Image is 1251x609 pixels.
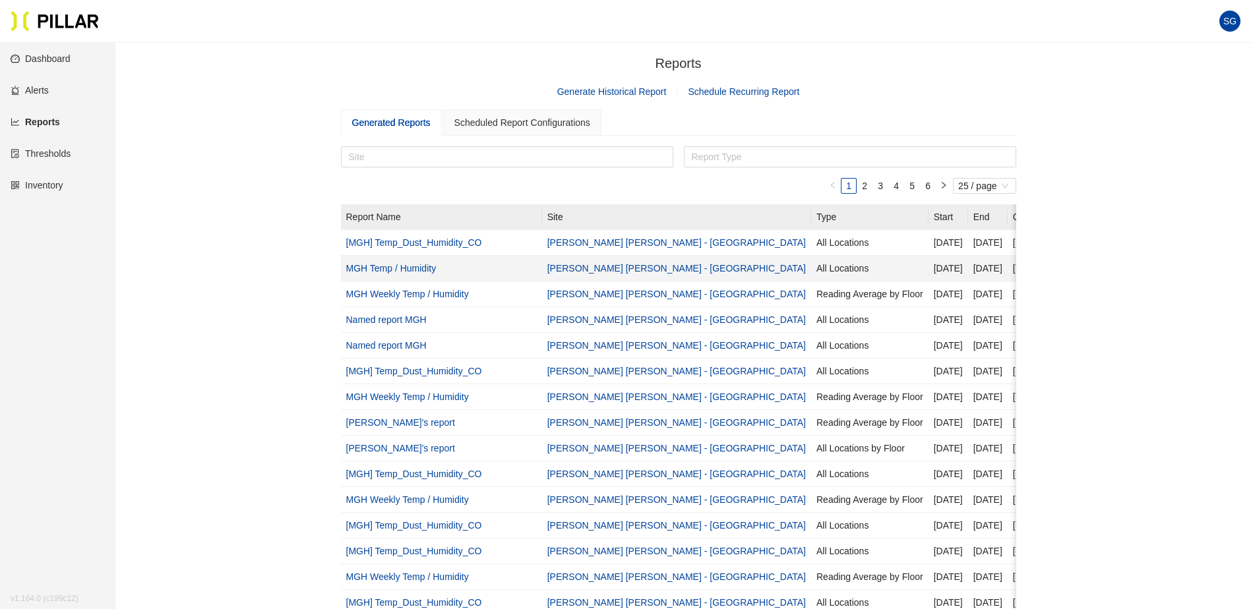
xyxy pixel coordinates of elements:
[940,181,948,189] span: right
[929,461,968,487] td: [DATE]
[953,178,1016,194] div: Page Size
[968,307,1008,333] td: [DATE]
[929,564,968,590] td: [DATE]
[346,417,455,428] a: [PERSON_NAME]'s report
[352,115,431,130] div: Generated Reports
[11,85,49,96] a: alertAlerts
[873,179,888,193] a: 3
[968,513,1008,538] td: [DATE]
[811,256,929,281] td: All Locations
[811,436,929,461] td: All Locations by Floor
[1008,204,1094,230] th: Created By
[1008,384,1094,410] td: [PERSON_NAME]
[11,117,60,127] a: line-chartReports
[547,417,806,428] a: [PERSON_NAME] [PERSON_NAME] - [GEOGRAPHIC_DATA]
[811,538,929,564] td: All Locations
[11,180,63,190] a: qrcodeInventory
[825,178,841,194] li: Previous Page
[1008,410,1094,436] td: [PERSON_NAME]
[346,443,455,453] a: [PERSON_NAME]'s report
[929,487,968,513] td: [DATE]
[346,263,437,274] a: MGH Temp / Humidity
[346,237,482,248] a: [MGH] Temp_Dust_Humidity_CO
[811,230,929,256] td: All Locations
[929,410,968,436] td: [DATE]
[841,179,856,193] a: 1
[688,86,799,97] a: Schedule Recurring Report
[11,148,71,159] a: exceptionThresholds
[968,564,1008,590] td: [DATE]
[929,281,968,307] td: [DATE]
[1008,307,1094,333] td: [PERSON_NAME]
[811,359,929,384] td: All Locations
[811,307,929,333] td: All Locations
[547,314,806,325] a: [PERSON_NAME] [PERSON_NAME] - [GEOGRAPHIC_DATA]
[929,333,968,359] td: [DATE]
[346,597,482,608] a: [MGH] Temp_Dust_Humidity_CO
[968,359,1008,384] td: [DATE]
[1223,11,1236,32] span: SG
[936,178,952,194] li: Next Page
[346,289,469,299] a: MGH Weekly Temp / Humidity
[968,436,1008,461] td: [DATE]
[811,564,929,590] td: Reading Average by Floor
[811,384,929,410] td: Reading Average by Floor
[346,546,482,556] a: [MGH] Temp_Dust_Humidity_CO
[547,289,806,299] a: [PERSON_NAME] [PERSON_NAME] - [GEOGRAPHIC_DATA]
[968,256,1008,281] td: [DATE]
[857,178,872,194] li: 2
[346,469,482,479] a: [MGH] Temp_Dust_Humidity_CO
[905,179,919,193] a: 5
[968,538,1008,564] td: [DATE]
[872,178,888,194] li: 3
[811,333,929,359] td: All Locations
[11,11,99,32] img: Pillar Technologies
[547,340,806,351] a: [PERSON_NAME] [PERSON_NAME] - [GEOGRAPHIC_DATA]
[929,436,968,461] td: [DATE]
[929,256,968,281] td: [DATE]
[811,410,929,436] td: Reading Average by Floor
[346,391,469,402] a: MGH Weekly Temp / Humidity
[11,53,71,64] a: dashboardDashboard
[968,487,1008,513] td: [DATE]
[929,384,968,410] td: [DATE]
[1008,461,1094,487] td: [PERSON_NAME]
[547,469,806,479] a: [PERSON_NAME] [PERSON_NAME] - [GEOGRAPHIC_DATA]
[857,179,872,193] a: 2
[454,115,590,130] div: Scheduled Report Configurations
[346,340,427,351] a: Named report MGH
[968,204,1008,230] th: End
[841,178,857,194] li: 1
[929,538,968,564] td: [DATE]
[904,178,920,194] li: 5
[888,178,904,194] li: 4
[829,181,837,189] span: left
[346,494,469,505] a: MGH Weekly Temp / Humidity
[547,366,806,376] a: [PERSON_NAME] [PERSON_NAME] - [GEOGRAPHIC_DATA]
[958,179,1010,193] span: 25 / page
[968,333,1008,359] td: [DATE]
[547,597,806,608] a: [PERSON_NAME] [PERSON_NAME] - [GEOGRAPHIC_DATA]
[929,307,968,333] td: [DATE]
[547,571,806,582] a: [PERSON_NAME] [PERSON_NAME] - [GEOGRAPHIC_DATA]
[547,494,806,505] a: [PERSON_NAME] [PERSON_NAME] - [GEOGRAPHIC_DATA]
[929,230,968,256] td: [DATE]
[341,204,542,230] th: Report Name
[542,204,811,230] th: Site
[1008,230,1094,256] td: [PERSON_NAME]
[811,281,929,307] td: Reading Average by Floor
[968,461,1008,487] td: [DATE]
[811,204,929,230] th: Type
[547,520,806,531] a: [PERSON_NAME] [PERSON_NAME] - [GEOGRAPHIC_DATA]
[811,487,929,513] td: Reading Average by Floor
[921,179,935,193] a: 6
[1008,538,1094,564] td: [PERSON_NAME]
[1008,513,1094,538] td: [PERSON_NAME]
[1008,256,1094,281] td: [PERSON_NAME]
[547,443,806,453] a: [PERSON_NAME] [PERSON_NAME] - [GEOGRAPHIC_DATA]
[1008,281,1094,307] td: [PERSON_NAME]
[547,546,806,556] a: [PERSON_NAME] [PERSON_NAME] - [GEOGRAPHIC_DATA]
[547,391,806,402] a: [PERSON_NAME] [PERSON_NAME] - [GEOGRAPHIC_DATA]
[557,86,667,97] a: Generate Historical Report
